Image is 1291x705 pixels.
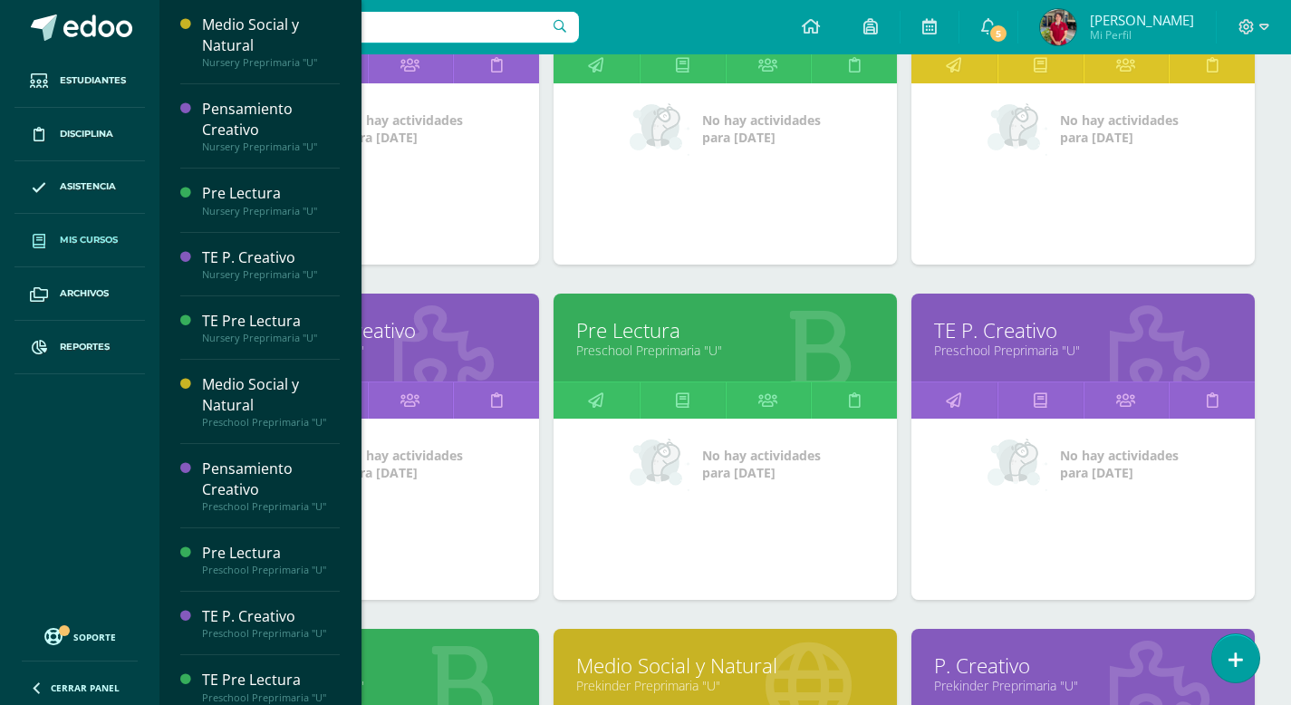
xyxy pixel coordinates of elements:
[171,12,579,43] input: Busca un usuario...
[988,437,1047,491] img: no_activities_small.png
[202,99,340,153] a: Pensamiento CreativoNursery Preprimaria "U"
[60,73,126,88] span: Estudiantes
[202,459,340,513] a: Pensamiento CreativoPreschool Preprimaria "U"
[202,670,340,691] div: TE Pre Lectura
[576,342,874,359] a: Preschool Preprimaria "U"
[60,340,110,354] span: Reportes
[202,247,340,268] div: TE P. Creativo
[1040,9,1076,45] img: ca5a5a9677dd446ab467438bb47c19de.png
[60,127,113,141] span: Disciplina
[702,111,821,146] span: No hay actividades para [DATE]
[218,677,516,694] a: Preschool Preprimaria "U"
[702,447,821,481] span: No hay actividades para [DATE]
[202,627,340,640] div: Preschool Preprimaria "U"
[202,332,340,344] div: Nursery Preprimaria "U"
[14,54,145,108] a: Estudiantes
[202,416,340,429] div: Preschool Preprimaria "U"
[202,247,340,281] a: TE P. CreativoNursery Preprimaria "U"
[202,564,340,576] div: Preschool Preprimaria "U"
[202,99,340,140] div: Pensamiento Creativo
[934,677,1232,694] a: Prekinder Preprimaria "U"
[202,606,340,627] div: TE P. Creativo
[202,14,340,69] a: Medio Social y NaturalNursery Preprimaria "U"
[202,56,340,69] div: Nursery Preprimaria "U"
[202,311,340,332] div: TE Pre Lectura
[202,268,340,281] div: Nursery Preprimaria "U"
[934,342,1232,359] a: Preschool Preprimaria "U"
[60,179,116,194] span: Asistencia
[344,447,463,481] span: No hay actividades para [DATE]
[934,316,1232,344] a: TE P. Creativo
[51,681,120,694] span: Cerrar panel
[14,267,145,321] a: Archivos
[202,374,340,416] div: Medio Social y Natural
[202,14,340,56] div: Medio Social y Natural
[934,652,1232,680] a: P. Creativo
[202,606,340,640] a: TE P. CreativoPreschool Preprimaria "U"
[22,623,138,648] a: Soporte
[1090,11,1194,29] span: [PERSON_NAME]
[202,543,340,576] a: Pre LecturaPreschool Preprimaria "U"
[576,652,874,680] a: Medio Social y Natural
[344,111,463,146] span: No hay actividades para [DATE]
[202,183,340,217] a: Pre LecturaNursery Preprimaria "U"
[202,691,340,704] div: Preschool Preprimaria "U"
[202,311,340,344] a: TE Pre LecturaNursery Preprimaria "U"
[73,631,116,643] span: Soporte
[630,101,689,156] img: no_activities_small.png
[14,108,145,161] a: Disciplina
[14,321,145,374] a: Reportes
[988,101,1047,156] img: no_activities_small.png
[202,374,340,429] a: Medio Social y NaturalPreschool Preprimaria "U"
[202,500,340,513] div: Preschool Preprimaria "U"
[576,316,874,344] a: Pre Lectura
[1060,447,1179,481] span: No hay actividades para [DATE]
[218,316,516,344] a: Pensamiento Creativo
[202,670,340,703] a: TE Pre LecturaPreschool Preprimaria "U"
[988,24,1008,43] span: 5
[60,286,109,301] span: Archivos
[14,161,145,215] a: Asistencia
[630,437,689,491] img: no_activities_small.png
[218,342,516,359] a: Preschool Preprimaria "U"
[202,205,340,217] div: Nursery Preprimaria "U"
[202,140,340,153] div: Nursery Preprimaria "U"
[1060,111,1179,146] span: No hay actividades para [DATE]
[202,543,340,564] div: Pre Lectura
[1090,27,1194,43] span: Mi Perfil
[202,183,340,204] div: Pre Lectura
[218,652,516,680] a: TE Pre Lectura
[576,677,874,694] a: Prekinder Preprimaria "U"
[14,214,145,267] a: Mis cursos
[60,233,118,247] span: Mis cursos
[202,459,340,500] div: Pensamiento Creativo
